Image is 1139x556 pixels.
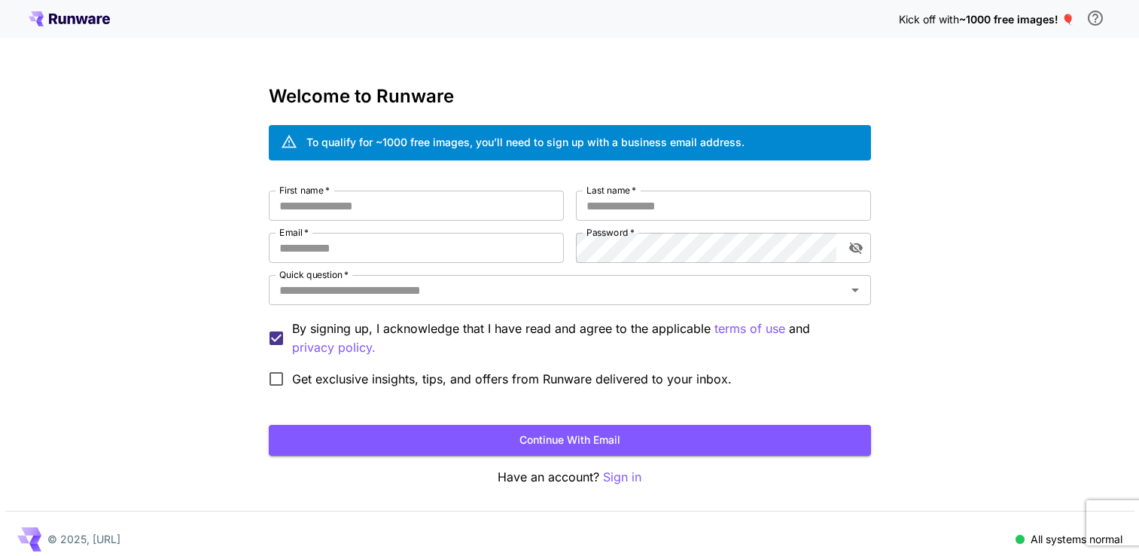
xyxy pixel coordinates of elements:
p: All systems normal [1031,531,1122,547]
p: By signing up, I acknowledge that I have read and agree to the applicable and [292,319,859,357]
label: Email [279,226,309,239]
button: By signing up, I acknowledge that I have read and agree to the applicable and privacy policy. [714,319,785,338]
span: ~1000 free images! 🎈 [959,13,1074,26]
button: Open [845,280,866,301]
p: terms of use [714,319,785,338]
label: First name [279,184,330,197]
button: By signing up, I acknowledge that I have read and agree to the applicable terms of use and [292,338,376,357]
button: toggle password visibility [842,234,869,261]
span: Get exclusive insights, tips, and offers from Runware delivered to your inbox. [292,370,732,388]
p: © 2025, [URL] [47,531,120,547]
p: Have an account? [269,468,871,487]
button: Continue with email [269,425,871,456]
label: Password [586,226,635,239]
label: Last name [586,184,636,197]
button: Sign in [603,468,641,487]
label: Quick question [279,268,349,281]
h3: Welcome to Runware [269,86,871,107]
button: In order to qualify for free credit, you need to sign up with a business email address and click ... [1080,3,1110,33]
p: privacy policy. [292,338,376,357]
div: To qualify for ~1000 free images, you’ll need to sign up with a business email address. [306,134,745,150]
span: Kick off with [899,13,959,26]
